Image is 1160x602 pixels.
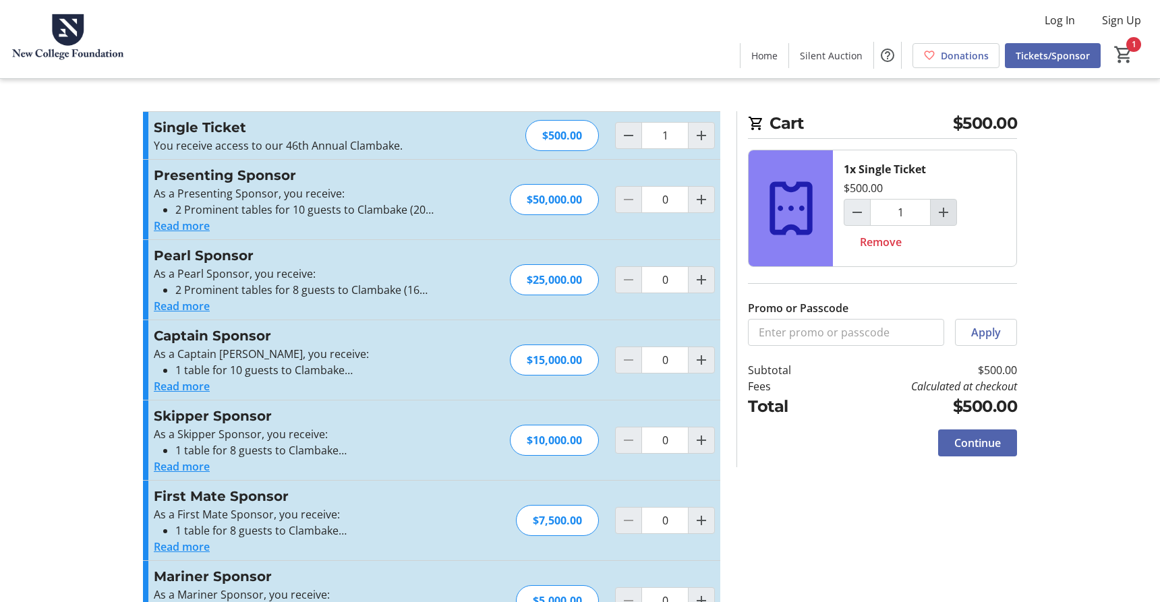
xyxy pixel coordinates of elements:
h2: Cart [748,111,1017,139]
span: Donations [941,49,989,63]
li: 2 Prominent tables for 10 guests to Clambake (20 guests total) [175,202,448,218]
button: Remove [844,229,918,255]
p: As a Pearl Sponsor, you receive: [154,266,448,282]
div: $7,500.00 [516,505,599,536]
p: As a First Mate Sponsor, you receive: [154,506,448,522]
button: Decrement by one [844,200,870,225]
input: Enter promo or passcode [748,319,944,346]
div: $15,000.00 [510,344,599,375]
a: Donations [912,43,999,68]
input: First Mate Sponsor Quantity [641,507,689,534]
button: Read more [154,458,210,475]
input: Skipper Sponsor Quantity [641,427,689,454]
span: Remove [860,234,902,250]
h3: Presenting Sponsor [154,165,448,185]
a: Home [741,43,788,68]
h3: Skipper Sponsor [154,406,448,426]
input: Pearl Sponsor Quantity [641,266,689,293]
img: New College Foundation's Logo [8,5,128,73]
input: Single Ticket Quantity [870,199,931,226]
a: Tickets/Sponsor [1005,43,1101,68]
li: 1 table for 8 guests to Clambake [175,442,448,458]
label: Promo or Passcode [748,300,848,316]
td: Total [748,394,826,419]
button: Increment by one [689,508,714,533]
div: $25,000.00 [510,264,599,295]
td: Subtotal [748,362,826,378]
span: Apply [971,324,1001,340]
input: Presenting Sponsor Quantity [641,186,689,213]
button: Increment by one [689,187,714,212]
p: You receive access to our 46th Annual Clambake. [154,138,448,154]
p: As a Presenting Sponsor, you receive: [154,185,448,202]
button: Increment by one [689,267,714,293]
button: Apply [955,319,1017,346]
h3: Pearl Sponsor [154,245,448,266]
input: Single Ticket Quantity [641,122,689,149]
h3: First Mate Sponsor [154,486,448,506]
li: 1 table for 8 guests to Clambake [175,522,448,539]
button: Increment by one [689,427,714,453]
span: Tickets/Sponsor [1016,49,1090,63]
input: Captain Sponsor Quantity [641,347,689,373]
td: Fees [748,378,826,394]
button: Cart [1111,42,1136,67]
span: $500.00 [953,111,1018,136]
div: $500.00 [844,180,883,196]
li: 2 Prominent tables for 8 guests to Clambake (16 guests total) [175,282,448,298]
td: $500.00 [826,394,1017,419]
div: 1x Single Ticket [844,161,926,177]
td: Calculated at checkout [826,378,1017,394]
div: $500.00 [525,120,599,151]
h3: Single Ticket [154,117,448,138]
p: As a Captain [PERSON_NAME], you receive: [154,346,448,362]
button: Read more [154,218,210,234]
span: Silent Auction [800,49,863,63]
p: As a Skipper Sponsor, you receive: [154,426,448,442]
button: Increment by one [689,123,714,148]
button: Decrement by one [616,123,641,148]
button: Increment by one [931,200,956,225]
button: Read more [154,298,210,314]
li: 1 table for 10 guests to Clambake [175,362,448,378]
button: Continue [938,429,1017,456]
button: Read more [154,378,210,394]
span: Sign Up [1102,12,1141,28]
button: Read more [154,539,210,555]
span: Log In [1045,12,1075,28]
span: Continue [954,435,1001,451]
div: $50,000.00 [510,184,599,215]
td: $500.00 [826,362,1017,378]
button: Help [874,42,901,69]
div: $10,000.00 [510,425,599,456]
button: Increment by one [689,347,714,373]
a: Silent Auction [789,43,873,68]
span: Home [751,49,778,63]
h3: Mariner Sponsor [154,566,448,586]
button: Sign Up [1091,9,1152,31]
button: Log In [1034,9,1086,31]
h3: Captain Sponsor [154,326,448,346]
